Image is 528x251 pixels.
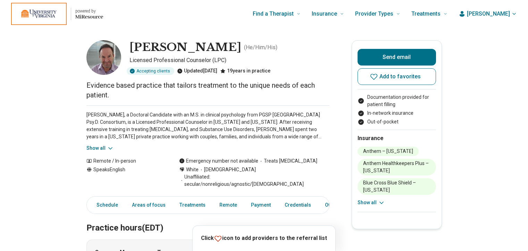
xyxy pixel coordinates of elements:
[312,9,337,19] span: Insurance
[459,10,517,18] button: [PERSON_NAME]
[179,157,258,165] div: Emergency number not available
[379,74,421,79] span: Add to favorites
[358,118,436,125] li: Out-of-pocket
[321,198,346,212] a: Other
[177,67,217,75] div: Updated [DATE]
[75,8,103,14] p: powered by
[86,206,329,234] h2: Practice hours (EDT)
[358,147,419,156] li: Anthem – [US_STATE]
[358,199,385,206] button: Show all
[358,134,436,142] h2: Insurance
[358,68,436,85] button: Add to favorites
[358,49,436,66] button: Send email
[86,166,165,188] div: Speaks English
[220,67,270,75] div: 19 years in practice
[199,166,256,173] span: [DEMOGRAPHIC_DATA]
[11,3,103,25] a: Home page
[411,9,441,19] span: Treatments
[129,40,241,55] h1: [PERSON_NAME]
[86,111,329,140] p: [PERSON_NAME], a Doctoral Candidate with an M.S. in clinical psychology from PGSP [GEOGRAPHIC_DAT...
[86,40,121,75] img: David Scheer, Licensed Professional Counselor (LPC)
[186,166,199,173] span: White
[129,56,329,64] p: Licensed Professional Counselor (LPC)
[179,173,329,188] span: Unaffiliated: secular/nonreligious/agnostic/[DEMOGRAPHIC_DATA]
[128,198,170,212] a: Areas of focus
[201,234,327,243] p: Click icon to add providers to the referral list
[215,198,241,212] a: Remote
[358,159,436,175] li: Anthem Healthkeepers Plus – [US_STATE]
[358,110,436,117] li: In-network insurance
[88,198,122,212] a: Schedule
[467,10,510,18] span: [PERSON_NAME]
[247,198,275,212] a: Payment
[127,67,174,75] div: Accepting clients
[175,198,210,212] a: Treatments
[358,94,436,125] ul: Payment options
[355,9,393,19] span: Provider Types
[358,94,436,108] li: Documentation provided for patient filling
[280,198,315,212] a: Credentials
[86,157,165,165] div: Remote / In-person
[244,43,277,52] p: ( He/Him/His )
[86,80,329,100] p: Evidence based practice that tailors treatment to the unique needs of each patient.
[258,157,317,165] span: Treats [MEDICAL_DATA]
[86,145,114,152] button: Show all
[358,178,436,195] li: Blue Cross Blue Shield – [US_STATE]
[253,9,294,19] span: Find a Therapist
